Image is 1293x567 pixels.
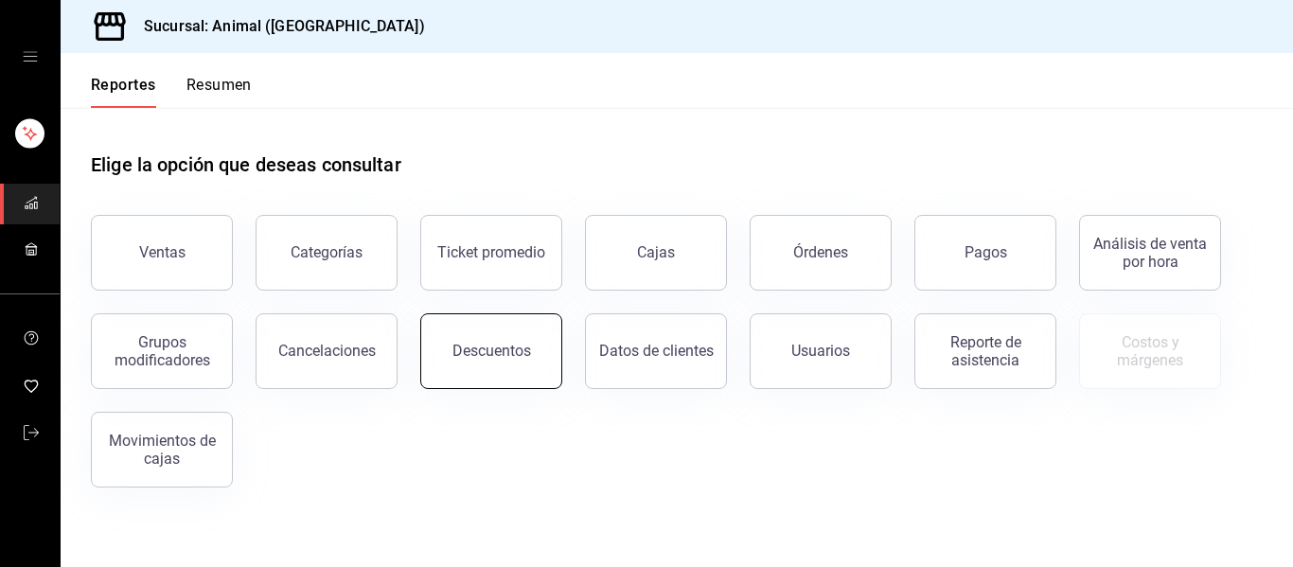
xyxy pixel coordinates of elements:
button: Categorías [256,215,398,291]
button: Datos de clientes [585,313,727,389]
div: Descuentos [452,342,531,360]
div: navigation tabs [91,76,252,108]
button: Análisis de venta por hora [1079,215,1221,291]
div: Órdenes [793,243,848,261]
button: Reportes [91,76,156,108]
button: Reporte de asistencia [914,313,1056,389]
div: Categorías [291,243,363,261]
button: Usuarios [750,313,892,389]
div: Movimientos de cajas [103,432,221,468]
a: Cajas [585,215,727,291]
button: Movimientos de cajas [91,412,233,487]
div: Cancelaciones [278,342,376,360]
button: Ticket promedio [420,215,562,291]
button: Descuentos [420,313,562,389]
button: Pagos [914,215,1056,291]
div: Ventas [139,243,186,261]
div: Reporte de asistencia [927,333,1044,369]
button: Grupos modificadores [91,313,233,389]
div: Ticket promedio [437,243,545,261]
div: Costos y márgenes [1091,333,1209,369]
div: Cajas [637,241,676,264]
h1: Elige la opción que deseas consultar [91,151,401,179]
button: Cancelaciones [256,313,398,389]
button: Contrata inventarios para ver este reporte [1079,313,1221,389]
button: open drawer [23,49,38,64]
button: Resumen [186,76,252,108]
div: Datos de clientes [599,342,714,360]
h3: Sucursal: Animal ([GEOGRAPHIC_DATA]) [129,15,425,38]
div: Pagos [965,243,1007,261]
div: Grupos modificadores [103,333,221,369]
button: Órdenes [750,215,892,291]
button: Ventas [91,215,233,291]
div: Análisis de venta por hora [1091,235,1209,271]
div: Usuarios [791,342,850,360]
